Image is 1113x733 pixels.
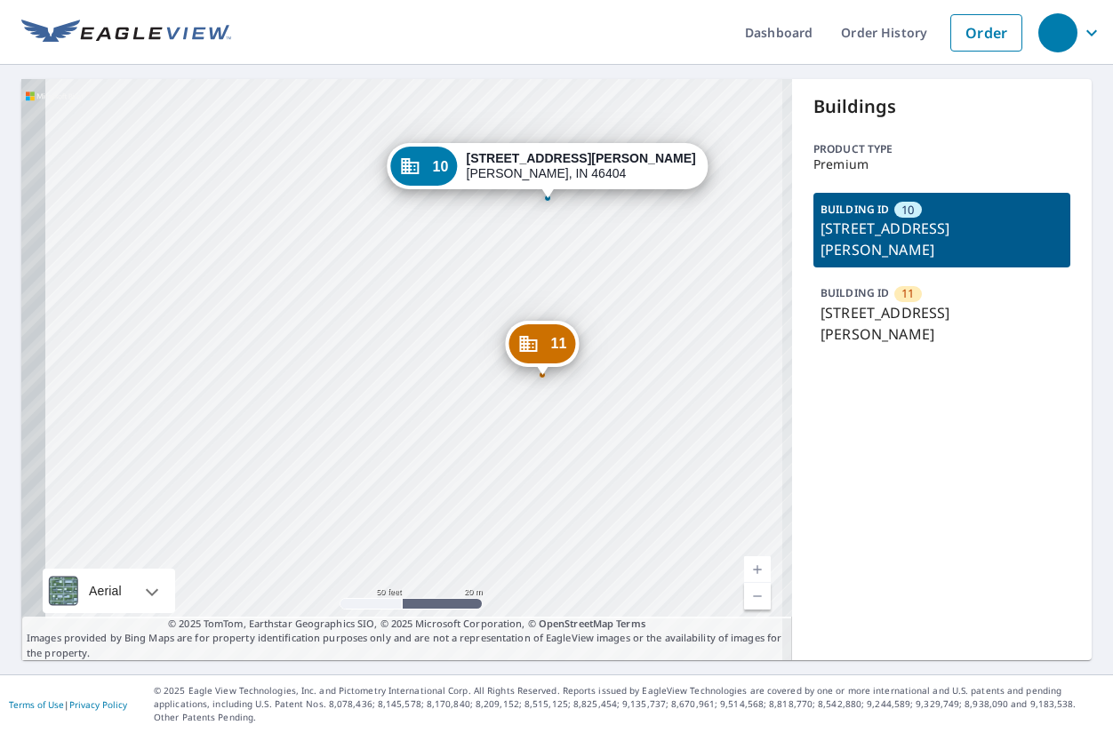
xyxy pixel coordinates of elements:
[154,684,1104,724] p: © 2025 Eagle View Technologies, Inc. and Pictometry International Corp. All Rights Reserved. Repo...
[387,143,708,198] div: Dropped pin, building 10, Commercial property, 2412 Arthur St Gary, IN 46404
[901,202,914,219] span: 10
[901,285,914,302] span: 11
[821,285,889,300] p: BUILDING ID
[467,151,696,181] div: [PERSON_NAME], IN 46404
[69,698,127,711] a: Privacy Policy
[813,157,1070,171] p: Premium
[821,218,1063,260] p: [STREET_ADDRESS][PERSON_NAME]
[813,93,1070,120] p: Buildings
[9,699,127,710] p: |
[467,151,696,165] strong: [STREET_ADDRESS][PERSON_NAME]
[551,337,567,350] span: 11
[84,569,127,613] div: Aerial
[950,14,1022,52] a: Order
[744,556,771,583] a: Current Level 19, Zoom In
[821,302,1063,345] p: [STREET_ADDRESS][PERSON_NAME]
[744,583,771,610] a: Current Level 19, Zoom Out
[616,617,645,630] a: Terms
[432,160,448,173] span: 10
[21,20,231,46] img: EV Logo
[168,617,645,632] span: © 2025 TomTom, Earthstar Geographics SIO, © 2025 Microsoft Corporation, ©
[821,202,889,217] p: BUILDING ID
[539,617,613,630] a: OpenStreetMap
[9,698,64,711] a: Terms of Use
[21,617,792,661] p: Images provided by Bing Maps are for property identification purposes only and are not a represen...
[506,321,580,376] div: Dropped pin, building 11, Commercial property, 1950 W 24th Ln Gary, IN 46404
[813,141,1070,157] p: Product type
[43,569,175,613] div: Aerial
